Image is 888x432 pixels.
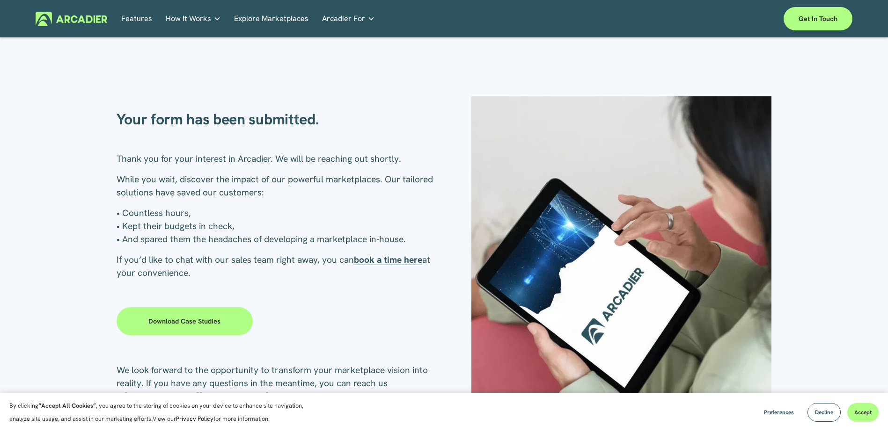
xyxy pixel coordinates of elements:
[121,12,152,26] a: Features
[166,12,211,25] span: How It Works
[117,152,444,166] p: Thank you for your interest in Arcadier. We will be reaching out shortly.
[784,7,852,30] a: Get in touch
[815,409,833,416] span: Decline
[117,307,253,335] a: Download case studies
[322,12,375,26] a: folder dropdown
[117,173,444,199] p: While you wait, discover the impact of our powerful marketplaces. Our tailored solutions have sav...
[322,12,365,25] span: Arcadier For
[354,254,422,266] a: book a time here
[36,12,107,26] img: Arcadier
[125,390,269,402] a: [EMAIL_ADDRESS][DOMAIN_NAME]
[117,207,444,246] p: • Countless hours, • Kept their budgets in check, • And spared them the headaches of developing a...
[9,399,314,425] p: By clicking , you agree to the storing of cookies on your device to enhance site navigation, anal...
[176,415,213,423] a: Privacy Policy
[38,402,96,410] strong: “Accept All Cookies”
[117,109,319,129] strong: Your form has been submitted.
[117,253,444,280] p: If you’d like to chat with our sales team right away, you can at your convenience.
[757,403,801,422] button: Preferences
[117,364,444,403] p: We look forward to the opportunity to transform your marketplace vision into reality. If you have...
[269,390,271,402] strong: .
[854,409,872,416] span: Accept
[807,403,841,422] button: Decline
[847,403,879,422] button: Accept
[764,409,794,416] span: Preferences
[234,12,308,26] a: Explore Marketplaces
[166,12,221,26] a: folder dropdown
